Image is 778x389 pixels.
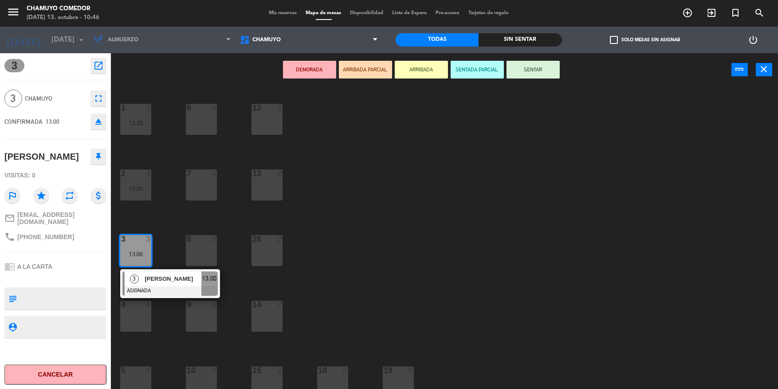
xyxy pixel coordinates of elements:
[4,168,106,183] div: Visitas: 0
[8,322,17,332] i: person_pin
[252,169,253,177] div: 13
[8,294,17,303] i: subject
[93,116,104,127] i: eject
[130,275,139,283] span: 3
[409,366,414,374] div: 8
[395,61,448,79] button: ARRIBADA
[121,104,122,112] div: 1
[277,169,283,177] div: 2
[121,235,122,243] div: 3
[93,60,104,71] i: open_in_new
[4,188,20,204] i: outlined_flag
[90,188,106,204] i: attach_money
[610,36,618,44] span: check_box_outline_blank
[25,94,86,104] span: Chamuyo
[145,274,201,283] span: [PERSON_NAME]
[4,90,22,107] span: 3
[120,120,151,126] div: 12:30
[388,11,432,16] span: Lista de Espera
[756,63,772,76] button: close
[346,11,388,16] span: Disponibilidad
[252,37,281,43] span: Chamuyo
[302,11,346,16] span: Mapa de mesas
[90,90,106,106] button: fullscreen
[343,366,348,374] div: 6
[610,36,680,44] label: Solo mesas sin asignar
[121,366,122,374] div: 5
[265,11,302,16] span: Mis reservas
[464,11,514,16] span: Tarjetas de regalo
[748,35,758,45] i: power_settings_new
[252,104,253,112] div: 12
[277,301,283,309] div: 2
[735,64,745,75] i: power_input
[339,61,392,79] button: ARRIBADA PARCIAL
[146,366,151,374] div: 4
[212,169,217,177] div: 4
[4,149,79,164] div: [PERSON_NAME]
[396,33,479,47] div: Todas
[93,93,104,104] i: fullscreen
[212,235,217,243] div: 2
[277,366,283,374] div: 2
[212,104,217,112] div: 4
[76,35,86,45] i: arrow_drop_down
[682,8,693,18] i: add_circle_outline
[146,301,151,309] div: 4
[33,188,49,204] i: star
[17,233,74,240] span: [PHONE_NUMBER]
[252,235,253,243] div: 28
[4,213,15,224] i: mail_outline
[754,8,765,18] i: search
[90,58,106,74] button: open_in_new
[46,118,59,125] span: 13:00
[120,185,151,192] div: 13:00
[479,33,562,47] div: Sin sentar
[146,235,151,243] div: 3
[283,61,336,79] button: DEMORADA
[4,232,15,242] i: phone
[90,114,106,130] button: eject
[4,211,106,225] a: mail_outline[EMAIL_ADDRESS][DOMAIN_NAME]
[507,61,560,79] button: SENTAR
[146,104,151,112] div: 3
[706,8,717,18] i: exit_to_app
[146,169,151,177] div: 4
[212,366,217,374] div: 2
[108,37,138,43] span: Almuerzo
[203,273,217,284] span: 13:00
[277,235,283,243] div: 2
[318,366,318,374] div: 18
[121,169,122,177] div: 2
[7,5,20,22] button: menu
[4,365,106,385] button: Cancelar
[4,261,15,272] i: chrome_reader_mode
[17,263,52,270] span: A LA CARTA
[212,301,217,309] div: 4
[759,64,770,75] i: close
[27,13,99,22] div: [DATE] 13. octubre - 10:46
[7,5,20,19] i: menu
[4,59,24,72] span: 3
[451,61,504,79] button: SENTADA PARCIAL
[730,8,741,18] i: turned_in_not
[432,11,464,16] span: Pre-acceso
[252,366,253,374] div: 15
[17,211,106,225] span: [EMAIL_ADDRESS][DOMAIN_NAME]
[27,4,99,13] div: Chamuyo Comedor
[731,63,748,76] button: power_input
[252,301,253,309] div: 14
[62,188,78,204] i: repeat
[120,251,151,257] div: 13:00
[4,118,43,125] span: CONFIRMADA
[277,104,283,112] div: 2
[121,301,122,309] div: 4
